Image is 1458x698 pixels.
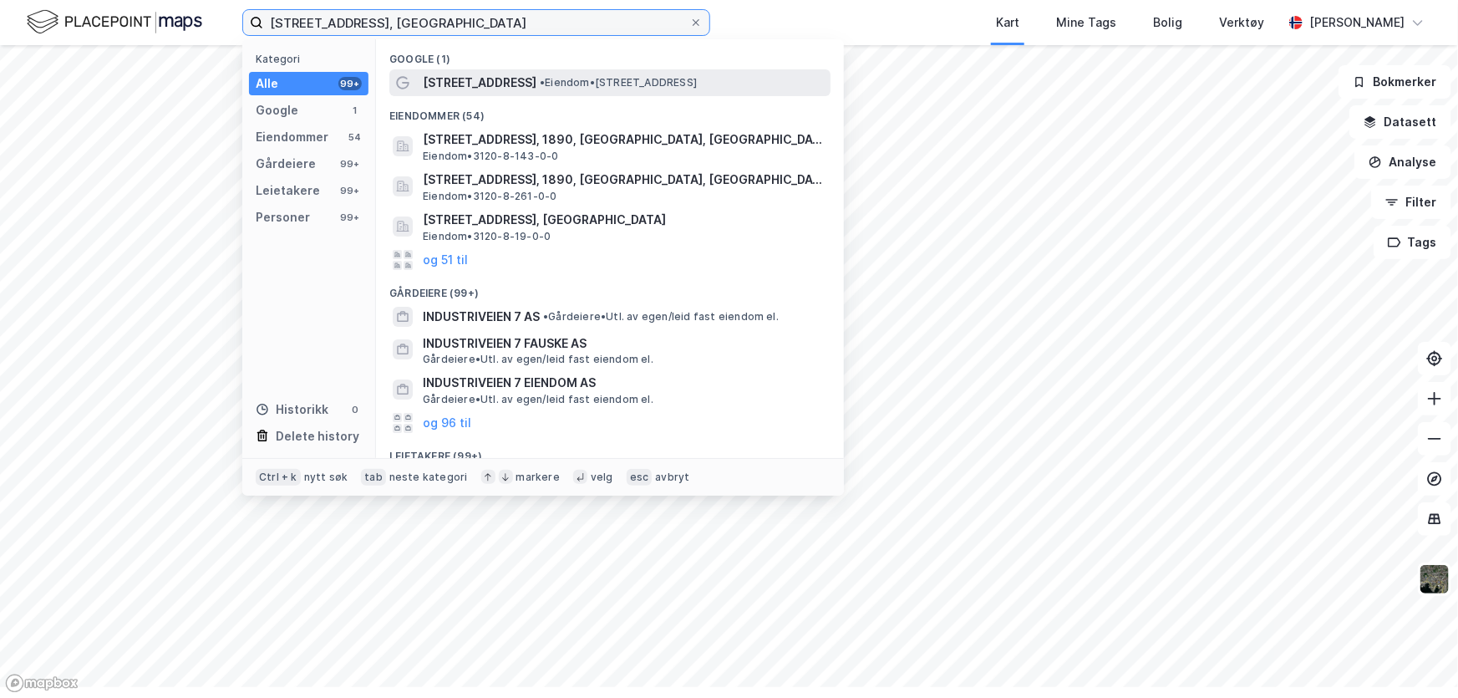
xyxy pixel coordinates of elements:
[338,184,362,197] div: 99+
[423,393,653,406] span: Gårdeiere • Utl. av egen/leid fast eiendom el.
[1349,105,1451,139] button: Datasett
[256,181,320,201] div: Leietakere
[627,469,653,486] div: esc
[423,150,558,163] span: Eiendom • 3120-8-143-0-0
[376,436,844,466] div: Leietakere (99+)
[655,471,689,484] div: avbryt
[423,73,536,93] span: [STREET_ADDRESS]
[1374,618,1458,698] div: Kontrollprogram for chat
[256,100,298,120] div: Google
[516,471,560,484] div: markere
[376,273,844,303] div: Gårdeiere (99+)
[1309,13,1405,33] div: [PERSON_NAME]
[423,170,824,190] span: [STREET_ADDRESS], 1890, [GEOGRAPHIC_DATA], [GEOGRAPHIC_DATA]
[1374,618,1458,698] iframe: Chat Widget
[376,96,844,126] div: Eiendommer (54)
[1219,13,1264,33] div: Verktøy
[256,53,368,65] div: Kategori
[376,39,844,69] div: Google (1)
[423,230,551,243] span: Eiendom • 3120-8-19-0-0
[256,207,310,227] div: Personer
[338,77,362,90] div: 99+
[423,334,824,354] span: INDUSTRIVEIEN 7 FAUSKE AS
[304,471,348,484] div: nytt søk
[256,74,278,94] div: Alle
[543,310,548,323] span: •
[423,250,468,270] button: og 51 til
[389,471,468,484] div: neste kategori
[423,190,556,203] span: Eiendom • 3120-8-261-0-0
[423,130,824,150] span: [STREET_ADDRESS], 1890, [GEOGRAPHIC_DATA], [GEOGRAPHIC_DATA]
[1371,186,1451,219] button: Filter
[348,130,362,144] div: 54
[543,310,779,324] span: Gårdeiere • Utl. av egen/leid fast eiendom el.
[256,154,316,174] div: Gårdeiere
[423,373,824,393] span: INDUSTRIVEIEN 7 EIENDOM AS
[276,426,359,446] div: Delete history
[1374,226,1451,259] button: Tags
[1419,563,1450,595] img: 9k=
[423,353,653,366] span: Gårdeiere • Utl. av egen/leid fast eiendom el.
[256,127,328,147] div: Eiendommer
[263,10,689,35] input: Søk på adresse, matrikkel, gårdeiere, leietakere eller personer
[256,469,301,486] div: Ctrl + k
[348,403,362,416] div: 0
[423,210,824,230] span: [STREET_ADDRESS], [GEOGRAPHIC_DATA]
[591,471,613,484] div: velg
[338,157,362,171] div: 99+
[5,674,79,693] a: Mapbox homepage
[423,307,540,327] span: INDUSTRIVEIEN 7 AS
[361,469,386,486] div: tab
[540,76,545,89] span: •
[996,13,1019,33] div: Kart
[1056,13,1116,33] div: Mine Tags
[348,104,362,117] div: 1
[256,400,328,420] div: Historikk
[1339,65,1451,99] button: Bokmerker
[540,76,697,89] span: Eiendom • [STREET_ADDRESS]
[338,211,362,224] div: 99+
[423,413,471,433] button: og 96 til
[1354,145,1451,179] button: Analyse
[1153,13,1182,33] div: Bolig
[27,8,202,37] img: logo.f888ab2527a4732fd821a326f86c7f29.svg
